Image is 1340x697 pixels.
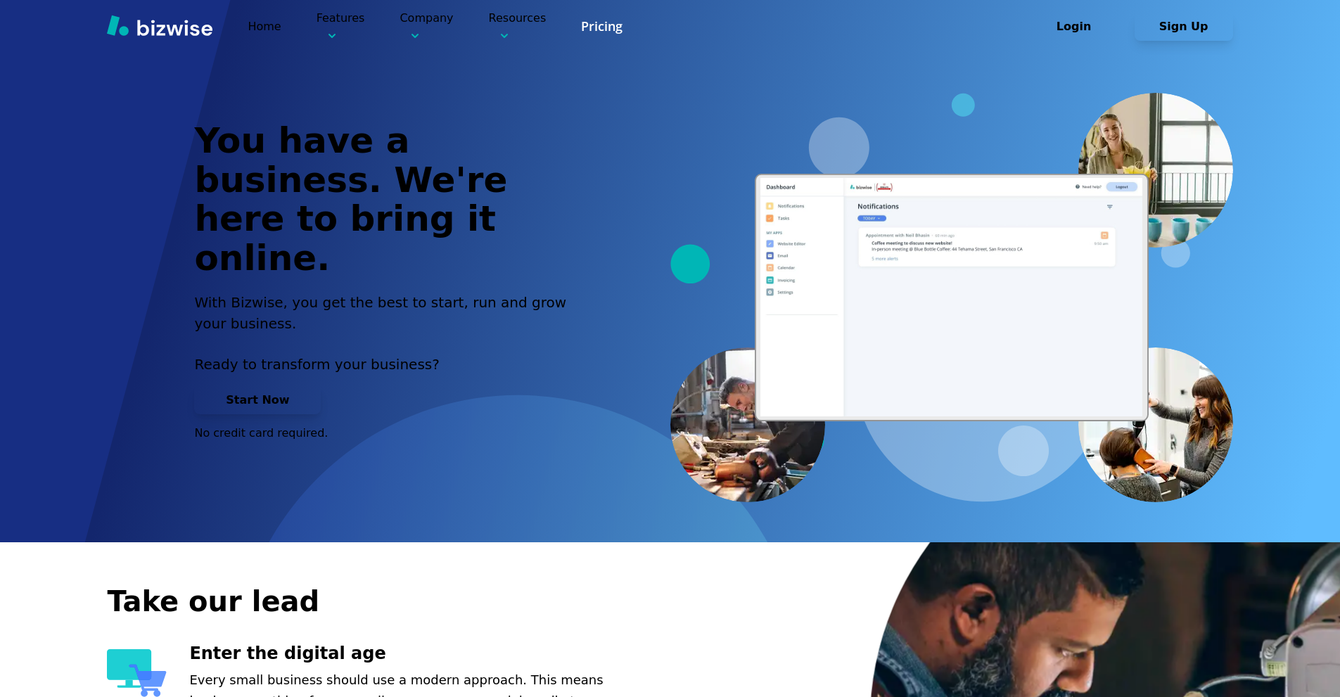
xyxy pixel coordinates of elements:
[194,354,582,375] p: Ready to transform your business?
[317,10,365,43] p: Features
[194,393,321,407] a: Start Now
[1135,20,1233,33] a: Sign Up
[107,649,167,697] img: Enter the digital age Icon
[107,15,212,36] img: Bizwise Logo
[194,292,582,334] h2: With Bizwise, you get the best to start, run and grow your business.
[194,426,582,441] p: No credit card required.
[1135,13,1233,41] button: Sign Up
[1025,13,1123,41] button: Login
[194,122,582,278] h1: You have a business. We're here to bring it online.
[107,582,1162,620] h2: Take our lead
[248,20,281,33] a: Home
[489,10,547,43] p: Resources
[194,386,321,414] button: Start Now
[189,642,634,665] h3: Enter the digital age
[1025,20,1135,33] a: Login
[400,10,453,43] p: Company
[581,18,623,35] a: Pricing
